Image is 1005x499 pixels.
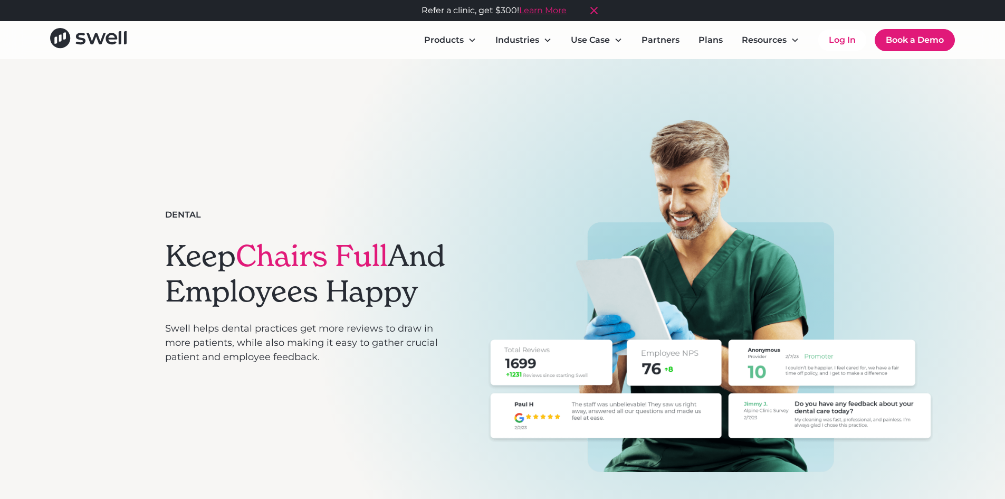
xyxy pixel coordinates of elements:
[571,34,610,46] div: Use Case
[519,4,567,17] a: Learn More
[165,238,449,309] h1: Keep And Employees Happy
[495,34,539,46] div: Industries
[424,34,464,46] div: Products
[50,28,127,52] a: home
[690,30,731,51] a: Plans
[875,29,955,51] a: Book a Demo
[818,30,866,51] a: Log In
[742,34,787,46] div: Resources
[165,209,201,221] div: Dental
[416,30,485,51] div: Products
[485,118,935,472] img: A smiling dentist in green scrubs, looking at an iPad that shows some of the reviews that have be...
[562,30,631,51] div: Use Case
[236,237,388,275] span: Chairs Full
[733,30,808,51] div: Resources
[422,4,567,17] div: Refer a clinic, get $300!
[165,322,449,364] p: Swell helps dental practices get more reviews to draw in more patients, while also making it easy...
[633,30,688,51] a: Partners
[487,30,560,51] div: Industries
